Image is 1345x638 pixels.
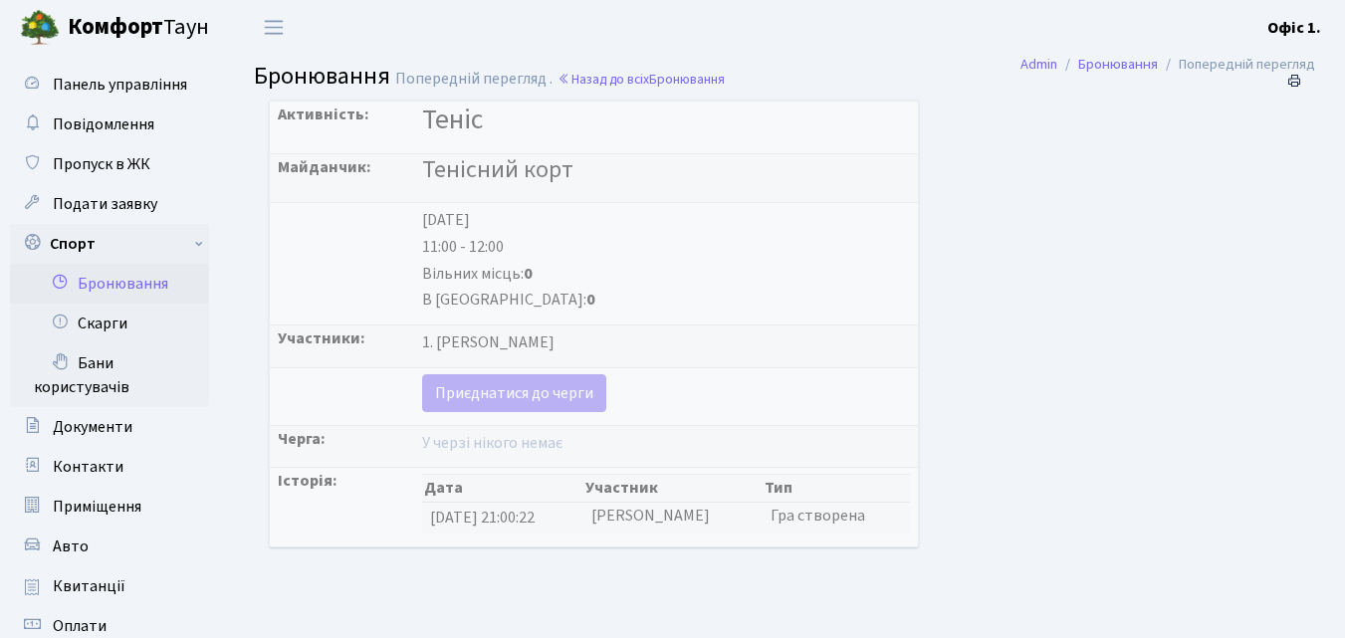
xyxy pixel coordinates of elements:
[524,263,533,285] b: 0
[10,343,209,407] a: Бани користувачів
[10,105,209,144] a: Повідомлення
[278,428,326,450] strong: Черга:
[53,615,107,637] span: Оплати
[422,263,909,286] div: Вільних місць:
[583,475,763,503] th: Участник
[53,575,125,597] span: Квитанції
[10,184,209,224] a: Подати заявку
[68,11,163,43] b: Комфорт
[422,432,562,454] span: У черзі нікого немає
[53,74,187,96] span: Панель управління
[53,153,150,175] span: Пропуск в ЖК
[254,59,390,94] span: Бронювання
[53,113,154,135] span: Повідомлення
[10,407,209,447] a: Документи
[558,70,725,89] a: Назад до всіхБронювання
[10,566,209,606] a: Квитанції
[278,327,365,349] strong: Участники:
[422,156,909,185] h4: Тенісний корт
[53,496,141,518] span: Приміщення
[10,304,209,343] a: Скарги
[422,475,582,503] th: Дата
[53,456,123,478] span: Контакти
[649,70,725,89] span: Бронювання
[583,503,763,533] td: [PERSON_NAME]
[10,487,209,527] a: Приміщення
[763,475,910,503] th: Тип
[422,236,909,259] div: 11:00 - 12:00
[10,264,209,304] a: Бронювання
[53,416,132,438] span: Документи
[422,503,582,533] td: [DATE] 21:00:22
[1267,17,1321,39] b: Офіс 1.
[53,193,157,215] span: Подати заявку
[249,11,299,44] button: Переключити навігацію
[10,224,209,264] a: Спорт
[278,104,369,125] strong: Активність:
[53,535,89,557] span: Авто
[991,44,1345,86] nav: breadcrumb
[10,527,209,566] a: Авто
[278,156,371,178] strong: Майданчик:
[1078,54,1158,75] a: Бронювання
[771,505,865,527] span: Гра створена
[68,11,209,45] span: Таун
[1020,54,1057,75] a: Admin
[10,447,209,487] a: Контакти
[422,331,909,354] div: 1. [PERSON_NAME]
[10,144,209,184] a: Пропуск в ЖК
[1158,54,1315,76] li: Попередній перегляд
[586,289,595,311] b: 0
[422,374,606,412] a: Приєднатися до черги
[10,65,209,105] a: Панель управління
[20,8,60,48] img: logo.png
[422,209,909,232] div: [DATE]
[278,470,337,492] strong: Історія:
[1267,16,1321,40] a: Офіс 1.
[395,68,553,90] span: Попередній перегляд .
[422,104,909,137] h3: Теніс
[422,289,909,312] div: В [GEOGRAPHIC_DATA]:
